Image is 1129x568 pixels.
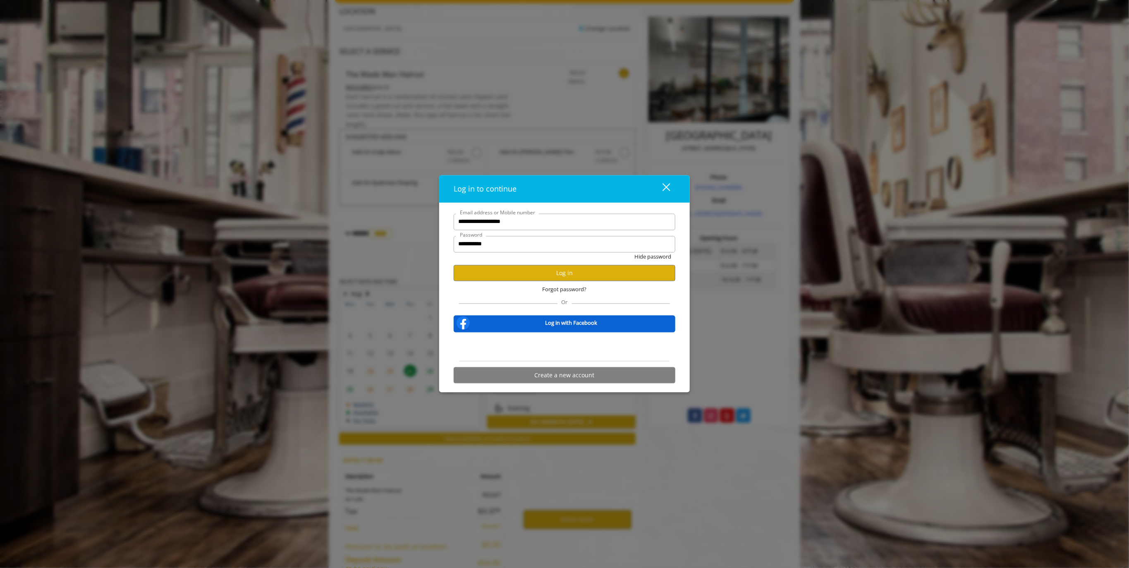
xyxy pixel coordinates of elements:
[634,252,671,261] button: Hide password
[519,338,610,356] iframe: Sign in with Google Button
[454,367,675,383] button: Create a new account
[456,209,539,216] label: Email address or Mobile number
[545,319,597,327] b: Log in with Facebook
[454,265,675,281] button: Log in
[543,285,587,294] span: Forgot password?
[557,299,572,306] span: Or
[456,231,486,239] label: Password
[653,182,670,195] div: close dialog
[647,180,675,197] button: close dialog
[454,236,675,252] input: Password
[455,315,471,331] img: facebook-logo
[454,213,675,230] input: Email address or Mobile number
[454,184,517,194] span: Log in to continue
